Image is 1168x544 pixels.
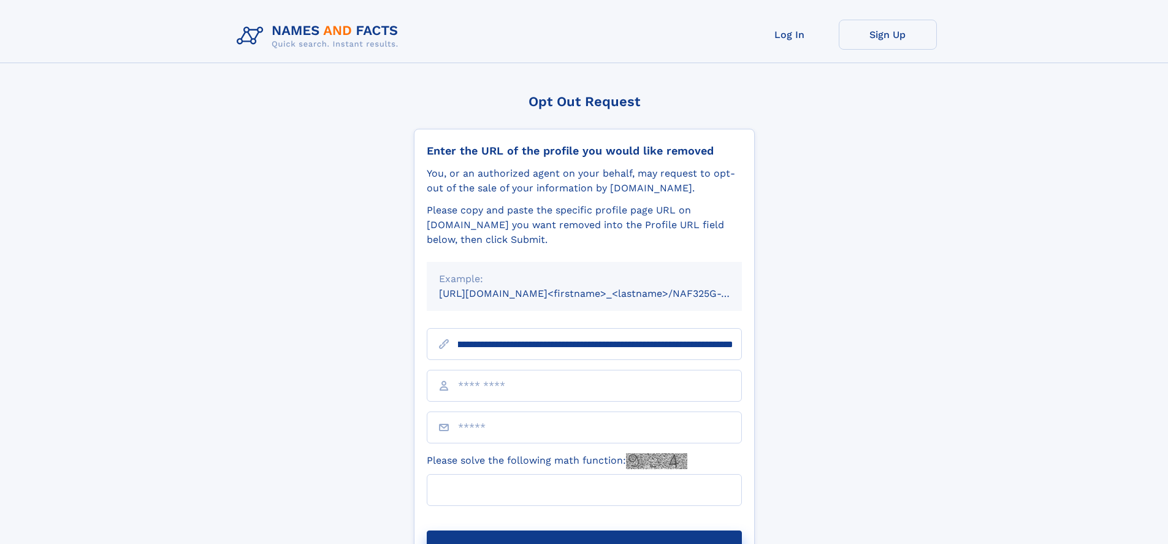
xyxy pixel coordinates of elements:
[232,20,408,53] img: Logo Names and Facts
[839,20,937,50] a: Sign Up
[414,94,755,109] div: Opt Out Request
[427,166,742,196] div: You, or an authorized agent on your behalf, may request to opt-out of the sale of your informatio...
[439,288,765,299] small: [URL][DOMAIN_NAME]<firstname>_<lastname>/NAF325G-xxxxxxxx
[741,20,839,50] a: Log In
[427,144,742,158] div: Enter the URL of the profile you would like removed
[427,203,742,247] div: Please copy and paste the specific profile page URL on [DOMAIN_NAME] you want removed into the Pr...
[439,272,730,286] div: Example:
[427,453,687,469] label: Please solve the following math function:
